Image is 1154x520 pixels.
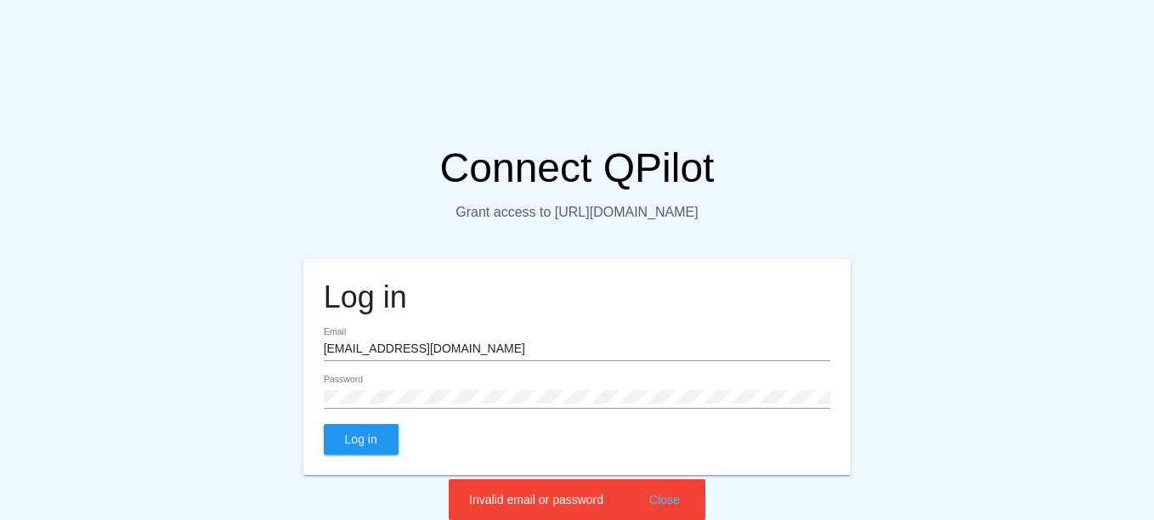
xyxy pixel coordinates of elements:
[324,342,831,356] input: Email
[469,491,685,508] simple-snack-bar: Invalid email or password
[324,424,399,455] button: Log in
[303,144,851,191] h1: Connect QPilot
[303,205,851,220] p: Grant access to [URL][DOMAIN_NAME]
[324,280,831,315] h2: Log in
[644,491,685,508] button: Close
[345,432,377,446] span: Log in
